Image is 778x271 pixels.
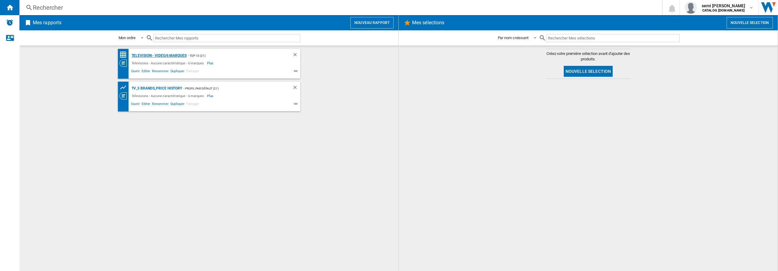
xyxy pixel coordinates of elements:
[185,68,200,76] span: Partager
[564,66,613,77] button: Nouvelle selection
[153,34,300,42] input: Rechercher Mes rapports
[130,92,207,100] div: Televisions - Aucune caractéristique - 6 marques
[119,92,130,100] div: Vision Catégorie
[33,3,646,12] div: Rechercher
[119,59,130,67] div: Vision Catégorie
[207,92,215,100] span: Plus
[130,85,182,92] div: TV_5 Brands_Price History
[119,84,130,91] div: Tableau des prix des produits
[685,2,697,14] img: profile.jpg
[350,17,394,29] button: Nouveau rapport
[411,17,446,29] h2: Mes sélections
[187,52,280,59] div: - Top 10 (21)
[119,36,136,40] div: Mon ordre
[546,51,631,62] span: Créez votre première sélection avant d'ajouter des produits.
[182,85,280,92] div: - Profil par défaut (21)
[170,68,185,76] span: Dupliquer
[130,52,187,59] div: Television - video/6 marques
[130,59,207,67] div: Televisions - Aucune caractéristique - 6 marques
[170,101,185,108] span: Dupliquer
[32,17,63,29] h2: Mes rapports
[702,8,745,12] b: CATALOG [DOMAIN_NAME]
[119,51,130,59] div: Matrice des prix
[151,68,169,76] span: Renommer
[498,36,528,40] div: Par nom croissant
[207,59,215,67] span: Plus
[141,68,151,76] span: Editer
[141,101,151,108] span: Editer
[151,101,169,108] span: Renommer
[130,101,141,108] span: Ouvrir
[292,52,300,59] div: Supprimer
[130,68,141,76] span: Ouvrir
[6,19,13,26] img: alerts-logo.svg
[546,34,680,42] input: Rechercher Mes sélections
[727,17,773,29] button: Nouvelle selection
[185,101,200,108] span: Partager
[292,85,300,92] div: Supprimer
[702,3,745,9] span: semi [PERSON_NAME]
